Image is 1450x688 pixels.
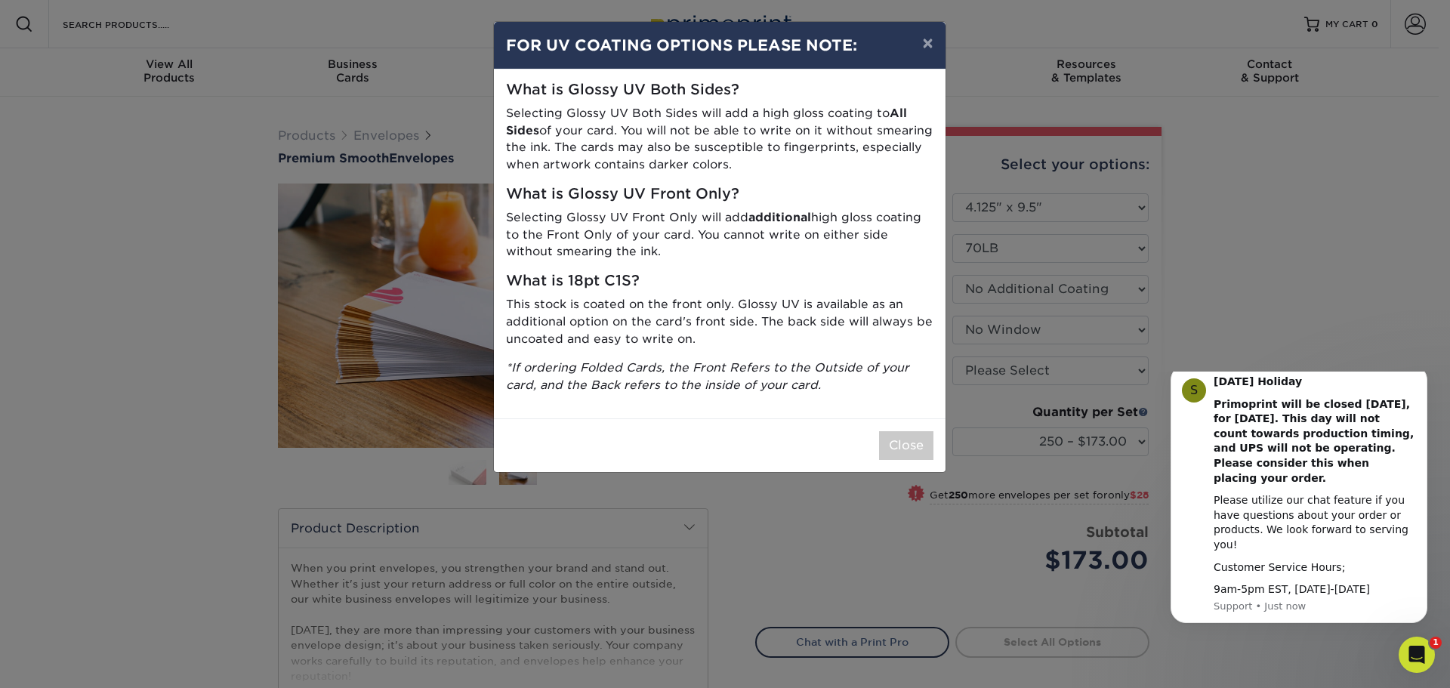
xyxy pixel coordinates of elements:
b: Primoprint will be closed [DATE], for [DATE]. This day will not count towards production timing, ... [66,26,266,113]
p: Selecting Glossy UV Front Only will add high gloss coating to the Front Only of your card. You ca... [506,209,933,261]
p: This stock is coated on the front only. Glossy UV is available as an additional option on the car... [506,296,933,347]
strong: All Sides [506,106,907,137]
strong: additional [748,210,811,224]
button: Close [879,431,933,460]
iframe: Intercom live chat [1399,637,1435,673]
h5: What is 18pt C1S? [506,273,933,290]
div: Message content [66,3,268,226]
div: 9am-5pm EST, [DATE]-[DATE] [66,211,268,226]
iframe: Intercom notifications message [1148,372,1450,647]
i: *If ordering Folded Cards, the Front Refers to the Outside of your card, and the Back refers to t... [506,360,909,392]
div: Please utilize our chat feature if you have questions about your order or products. We look forwa... [66,122,268,180]
div: Profile image for Support [34,7,58,31]
b: [DATE] Holiday [66,4,154,16]
p: Message from Support, sent Just now [66,228,268,242]
button: × [910,22,945,64]
span: 1 [1430,637,1442,649]
h5: What is Glossy UV Front Only? [506,186,933,203]
p: Selecting Glossy UV Both Sides will add a high gloss coating to of your card. You will not be abl... [506,105,933,174]
h4: FOR UV COATING OPTIONS PLEASE NOTE: [506,34,933,57]
div: Customer Service Hours; [66,189,268,204]
h5: What is Glossy UV Both Sides? [506,82,933,99]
